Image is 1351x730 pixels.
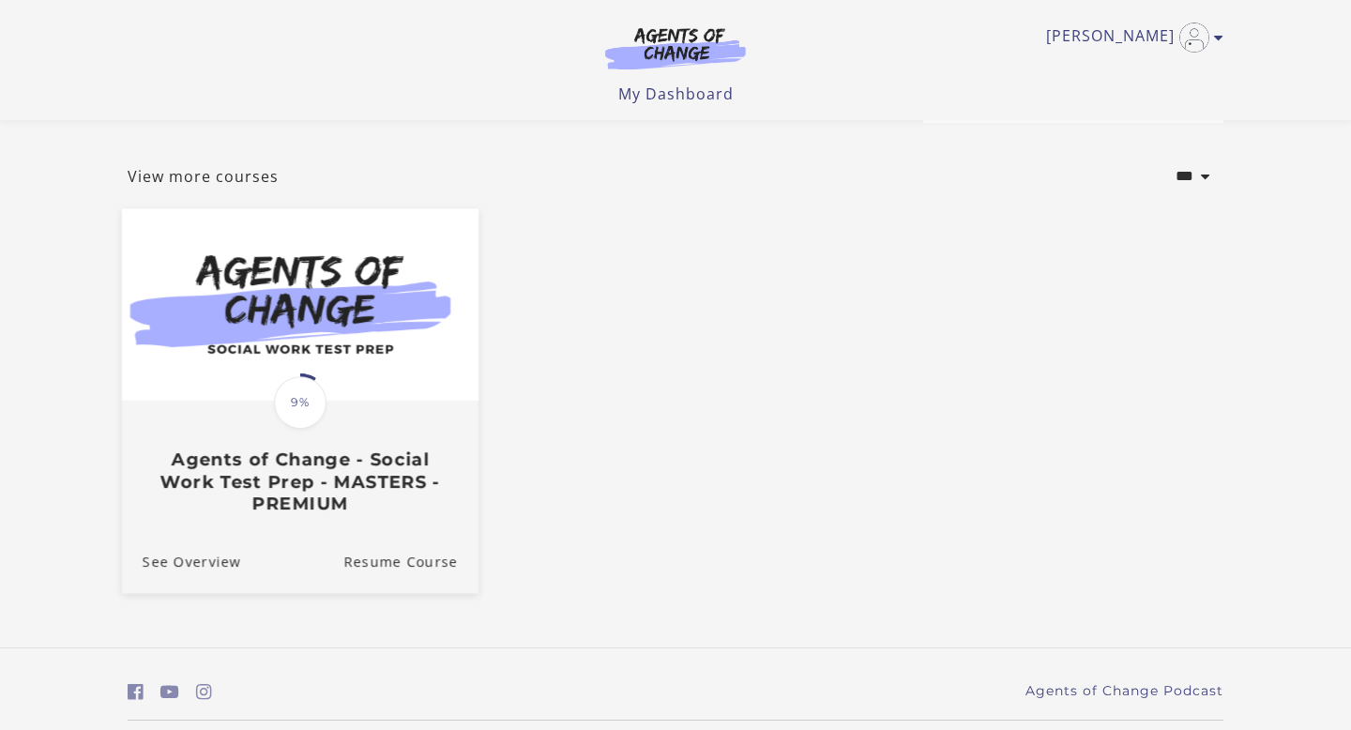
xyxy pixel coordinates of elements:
i: https://www.facebook.com/groups/aswbtestprep (Open in a new window) [128,683,144,701]
a: Agents of Change - Social Work Test Prep - MASTERS - PREMIUM: See Overview [122,530,241,593]
a: https://www.youtube.com/c/AgentsofChangeTestPrepbyMeaganMitchell (Open in a new window) [160,678,179,706]
span: 9% [274,376,326,429]
img: Agents of Change Logo [585,26,766,69]
a: Toggle menu [1046,23,1214,53]
a: https://www.facebook.com/groups/aswbtestprep (Open in a new window) [128,678,144,706]
a: Agents of Change - Social Work Test Prep - MASTERS - PREMIUM: Resume Course [343,530,478,593]
a: My Dashboard [618,84,734,104]
i: https://www.instagram.com/agentsofchangeprep/ (Open in a new window) [196,683,212,701]
a: Agents of Change Podcast [1025,681,1223,701]
a: https://www.instagram.com/agentsofchangeprep/ (Open in a new window) [196,678,212,706]
a: View more courses [128,165,279,188]
i: https://www.youtube.com/c/AgentsofChangeTestPrepbyMeaganMitchell (Open in a new window) [160,683,179,701]
h3: Agents of Change - Social Work Test Prep - MASTERS - PREMIUM [143,449,458,515]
